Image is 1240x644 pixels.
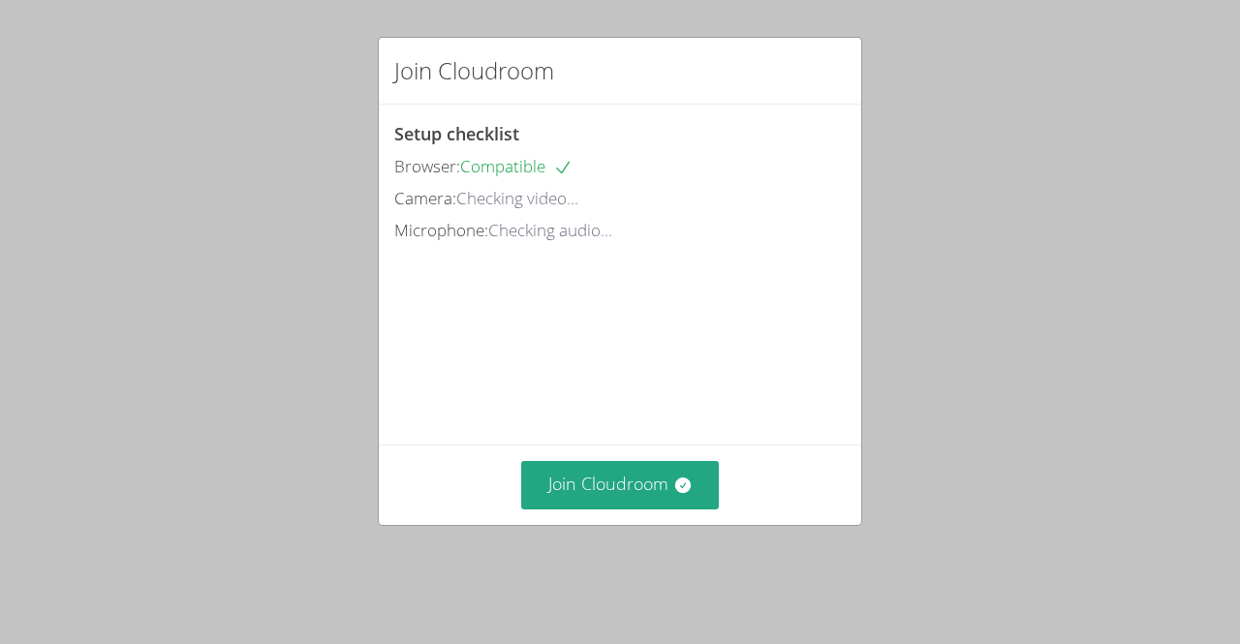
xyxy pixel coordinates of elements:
[394,53,554,88] h2: Join Cloudroom
[394,187,456,209] span: Camera:
[394,219,488,241] span: Microphone:
[394,122,519,145] span: Setup checklist
[456,187,578,209] span: Checking video...
[460,155,573,177] span: Compatible
[488,219,612,241] span: Checking audio...
[521,461,720,508] button: Join Cloudroom
[394,155,460,177] span: Browser:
